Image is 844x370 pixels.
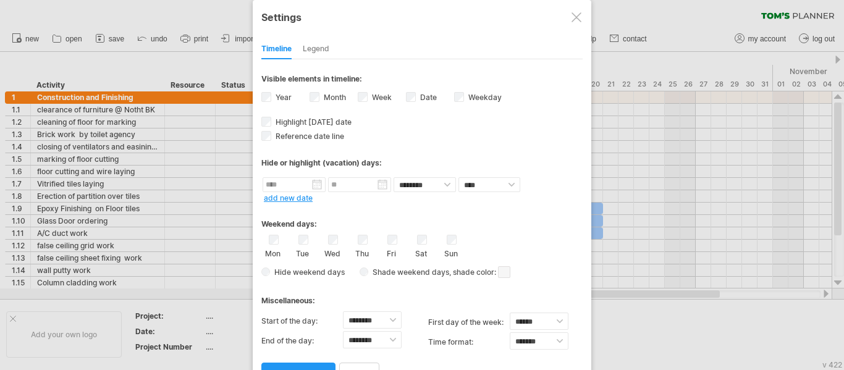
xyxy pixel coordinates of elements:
label: Weekday [466,93,502,102]
label: Month [321,93,346,102]
label: Thu [354,246,369,258]
span: Hide weekend days [270,267,345,277]
label: End of the day: [261,331,343,351]
div: Legend [303,40,329,59]
a: add new date [264,193,313,203]
span: , shade color: [449,265,510,280]
label: Date [418,93,437,102]
label: Fri [384,246,399,258]
span: Shade weekend days [368,267,449,277]
div: Timeline [261,40,292,59]
div: Hide or highlight (vacation) days: [261,158,583,167]
div: Weekend days: [261,208,583,232]
div: Visible elements in timeline: [261,74,583,87]
span: click here to change the shade color [498,266,510,278]
div: Settings [261,6,583,28]
label: Time format: [428,332,510,352]
label: Start of the day: [261,311,343,331]
span: Reference date line [273,132,344,141]
label: Sat [413,246,429,258]
label: first day of the week: [428,313,510,332]
label: Week [369,93,392,102]
label: Year [273,93,292,102]
label: Sun [443,246,458,258]
label: Tue [295,246,310,258]
div: Miscellaneous: [261,284,583,308]
label: Mon [265,246,281,258]
span: Highlight [DATE] date [273,117,352,127]
label: Wed [324,246,340,258]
